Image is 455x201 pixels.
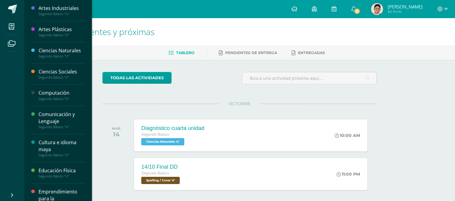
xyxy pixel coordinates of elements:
a: Artes PlásticasSegundo Básico "U" [38,26,85,37]
a: Educación FísicaSegundo Básico "U" [38,167,85,178]
a: Artes IndustrialesSegundo Básico "U" [38,5,85,16]
div: MAR [112,126,120,131]
div: 14/10 Final DD [141,164,181,170]
div: Segundo Básico "U" [38,33,85,37]
span: Segundo Básico [141,132,169,137]
div: Segundo Básico "U" [38,97,85,101]
div: Segundo Básico "U" [38,12,85,16]
div: Artes Plásticas [38,26,85,33]
div: 11:00 PM [336,171,360,177]
div: Segundo Básico "U" [38,125,85,129]
a: Ciencias SocialesSegundo Básico "U" [38,68,85,79]
div: Ciencias Naturales [38,47,85,54]
a: ComputaciónSegundo Básico "U" [38,89,85,101]
div: Ciencias Sociales [38,68,85,75]
span: 15 [354,8,360,15]
div: Artes Industriales [38,5,85,12]
span: Entregadas [298,50,325,55]
a: todas las Actividades [102,72,172,84]
div: Segundo Básico "U" [38,54,85,58]
div: 14 [112,131,120,138]
a: Pendientes de entrega [219,48,277,58]
a: Tablero [169,48,195,58]
span: OCTUBRE [219,101,260,106]
span: Pendientes de entrega [226,50,277,55]
span: Spelling / Cross 'U' [141,177,180,184]
div: 10:00 AM [335,133,360,138]
span: Tablero [176,50,195,55]
img: cba66530b35a7a3af9f49954fa01bcbc.png [371,3,383,15]
div: Diagnóstico cuarta unidad [141,125,204,131]
span: Actividades recientes y próximas [32,26,155,37]
div: Educación Física [38,167,85,174]
a: Comunicación y LenguajeSegundo Básico "U" [38,111,85,129]
a: Ciencias NaturalesSegundo Básico "U" [38,47,85,58]
span: Ciencias Naturales 'U' [141,138,184,145]
div: Segundo Básico "U" [38,75,85,79]
div: Cultura e idioma maya [38,139,85,153]
div: Computación [38,89,85,96]
a: Cultura e idioma mayaSegundo Básico "U" [38,139,85,157]
div: Segundo Básico "U" [38,174,85,178]
span: [PERSON_NAME] [388,4,423,10]
div: Comunicación y Lenguaje [38,111,85,125]
input: Busca una actividad próxima aquí... [242,72,376,84]
span: Segundo Básico [141,171,169,175]
a: Entregadas [292,48,325,58]
span: Mi Perfil [388,9,423,14]
div: Segundo Básico "U" [38,153,85,157]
